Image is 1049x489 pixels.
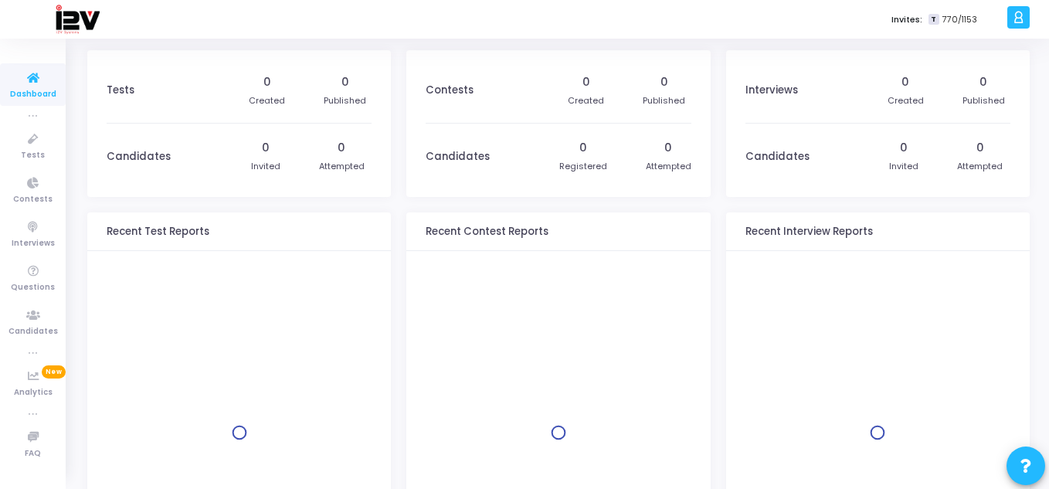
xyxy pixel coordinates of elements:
[426,226,548,238] h3: Recent Contest Reports
[962,94,1005,107] div: Published
[263,74,271,90] div: 0
[21,149,45,162] span: Tests
[426,84,474,97] h3: Contests
[646,160,691,173] div: Attempted
[262,140,270,156] div: 0
[957,160,1003,173] div: Attempted
[13,193,53,206] span: Contests
[559,160,607,173] div: Registered
[579,140,587,156] div: 0
[901,74,909,90] div: 0
[900,140,908,156] div: 0
[324,94,366,107] div: Published
[249,94,285,107] div: Created
[11,281,55,294] span: Questions
[643,94,685,107] div: Published
[8,325,58,338] span: Candidates
[107,226,209,238] h3: Recent Test Reports
[107,84,134,97] h3: Tests
[745,151,810,163] h3: Candidates
[745,226,873,238] h3: Recent Interview Reports
[12,237,55,250] span: Interviews
[426,151,490,163] h3: Candidates
[25,447,41,460] span: FAQ
[745,84,798,97] h3: Interviews
[568,94,604,107] div: Created
[660,74,668,90] div: 0
[582,74,590,90] div: 0
[976,140,984,156] div: 0
[664,140,672,156] div: 0
[10,88,56,101] span: Dashboard
[42,365,66,379] span: New
[319,160,365,173] div: Attempted
[341,74,349,90] div: 0
[979,74,987,90] div: 0
[888,94,924,107] div: Created
[891,13,922,26] label: Invites:
[55,4,100,35] img: logo
[338,140,345,156] div: 0
[889,160,918,173] div: Invited
[107,151,171,163] h3: Candidates
[942,13,977,26] span: 770/1153
[251,160,280,173] div: Invited
[14,386,53,399] span: Analytics
[928,14,939,25] span: T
